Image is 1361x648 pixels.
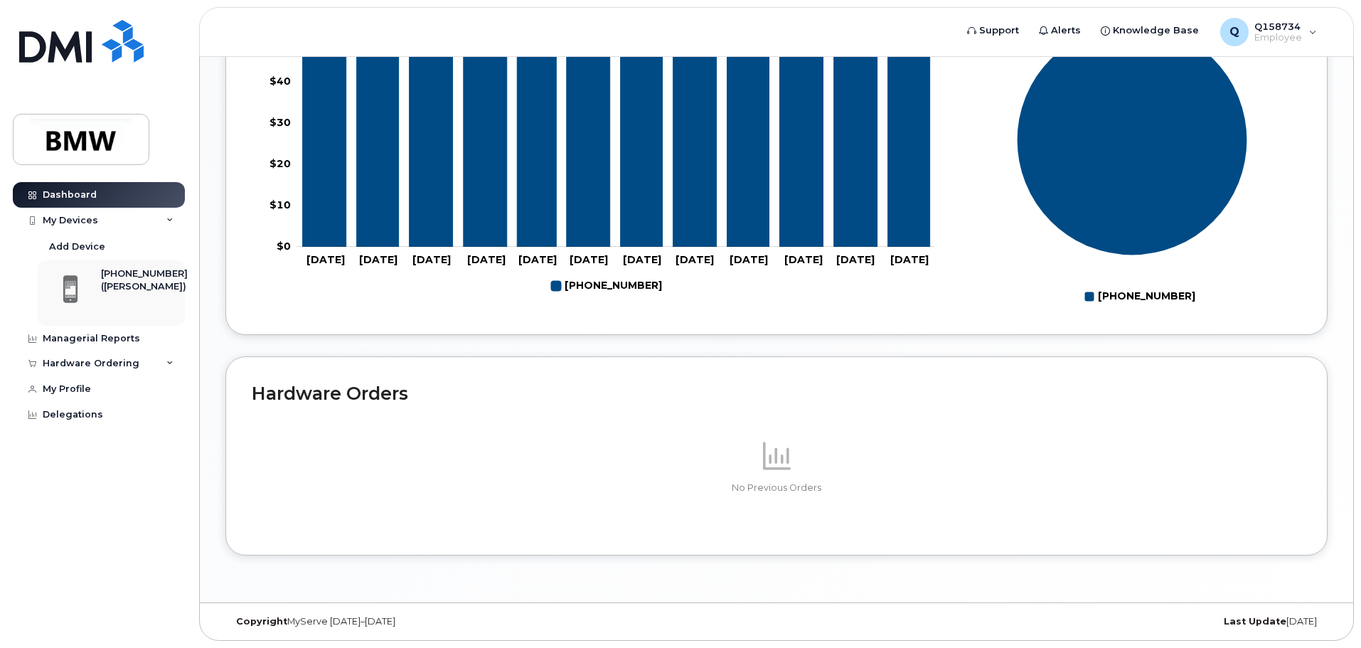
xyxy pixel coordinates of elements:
tspan: $20 [269,157,291,170]
span: Q [1229,23,1239,41]
span: Knowledge Base [1113,23,1199,38]
h2: Hardware Orders [252,383,1301,404]
tspan: [DATE] [467,253,506,266]
tspan: [DATE] [412,253,451,266]
tspan: [DATE] [359,253,397,266]
span: Employee [1254,32,1302,43]
g: 864-768-9187 [551,274,662,298]
tspan: [DATE] [518,253,557,266]
tspan: [DATE] [623,253,661,266]
a: Support [957,16,1029,45]
strong: Copyright [236,616,287,627]
tspan: [DATE] [890,253,929,266]
tspan: [DATE] [730,253,768,266]
strong: Last Update [1224,616,1286,627]
tspan: $40 [269,75,291,87]
a: Alerts [1029,16,1091,45]
tspan: $10 [269,198,291,211]
span: Alerts [1051,23,1081,38]
span: Q158734 [1254,21,1302,32]
g: 864-768-9187 [303,12,930,248]
tspan: $30 [269,116,291,129]
tspan: [DATE] [836,253,875,266]
tspan: $0 [277,240,291,253]
tspan: [DATE] [570,253,608,266]
tspan: [DATE] [676,253,714,266]
tspan: [DATE] [306,253,345,266]
div: MyServe [DATE]–[DATE] [225,616,593,627]
div: Q158734 [1210,18,1327,46]
div: [DATE] [960,616,1328,627]
tspan: [DATE] [784,253,823,266]
a: Knowledge Base [1091,16,1209,45]
p: No Previous Orders [252,482,1301,494]
g: Legend [1084,285,1195,309]
g: Legend [551,274,662,298]
g: Series [1017,25,1248,256]
g: Chart [1017,25,1248,309]
span: Support [979,23,1019,38]
iframe: Messenger Launcher [1299,586,1350,637]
